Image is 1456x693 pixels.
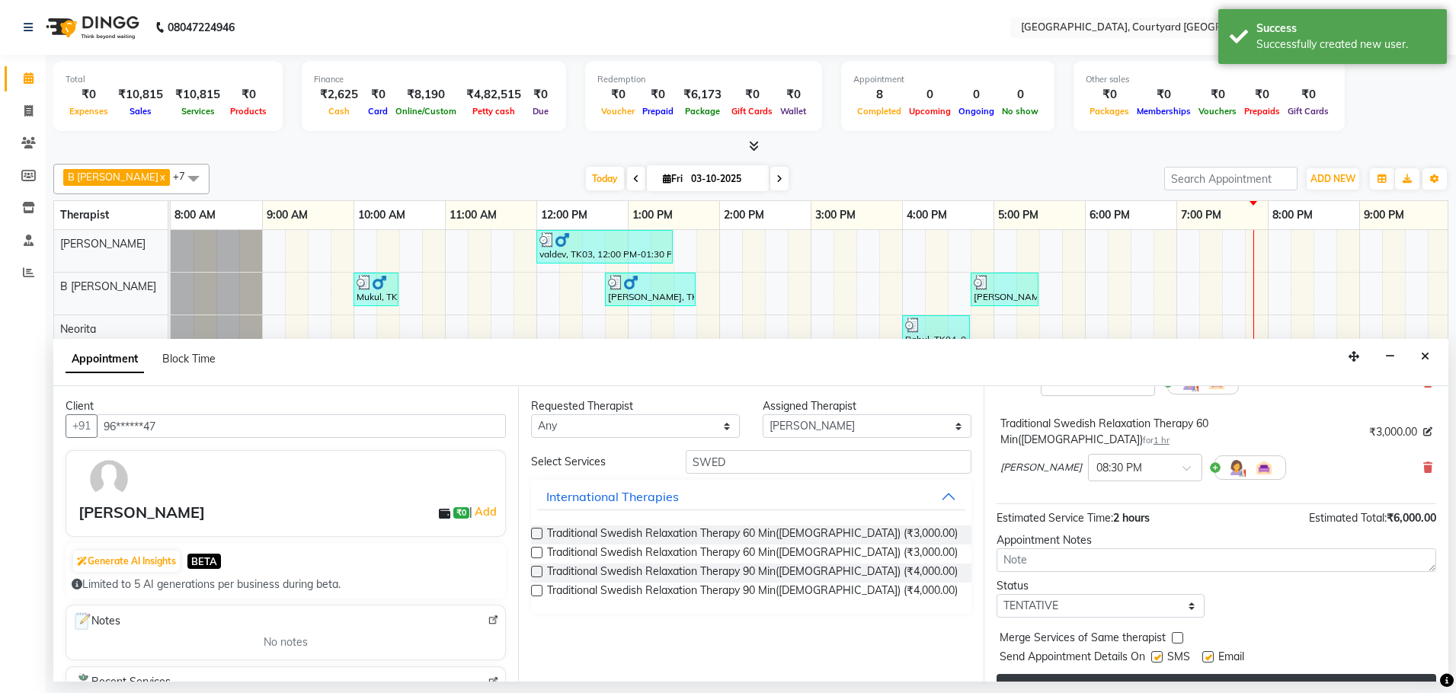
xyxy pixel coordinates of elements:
[955,106,998,117] span: Ongoing
[169,86,226,104] div: ₹10,815
[1133,86,1195,104] div: ₹0
[597,73,810,86] div: Redemption
[472,503,499,521] a: Add
[1414,345,1436,369] button: Close
[547,583,958,602] span: Traditional Swedish Relaxation Therapy 90 Min([DEMOGRAPHIC_DATA]) (₹4,000.00)
[1195,106,1240,117] span: Vouchers
[1177,204,1225,226] a: 7:00 PM
[853,106,905,117] span: Completed
[178,106,219,117] span: Services
[547,564,958,583] span: Traditional Swedish Relaxation Therapy 90 Min([DEMOGRAPHIC_DATA]) (₹4,000.00)
[66,414,98,438] button: +91
[72,612,120,631] span: Notes
[638,86,677,104] div: ₹0
[97,414,506,438] input: Search by Name/Mobile/Email/Code
[686,450,971,474] input: Search by service name
[1387,511,1436,525] span: ₹6,000.00
[66,106,112,117] span: Expenses
[226,86,270,104] div: ₹0
[325,106,354,117] span: Cash
[1255,458,1273,477] img: Interior.png
[1360,204,1408,226] a: 9:00 PM
[629,204,677,226] a: 1:00 PM
[531,398,740,414] div: Requested Therapist
[728,86,776,104] div: ₹0
[529,106,552,117] span: Due
[112,86,169,104] div: ₹10,815
[905,86,955,104] div: 0
[66,86,112,104] div: ₹0
[1000,416,1363,448] div: Traditional Swedish Relaxation Therapy 60 Min([DEMOGRAPHIC_DATA])
[87,457,131,501] img: avatar
[638,106,677,117] span: Prepaid
[520,454,674,470] div: Select Services
[1256,37,1435,53] div: Successfully created new user.
[392,86,460,104] div: ₹8,190
[538,232,671,261] div: valdev, TK03, 12:00 PM-01:30 PM, Sensory Rejuvene Aromatherapy 90 Min([DEMOGRAPHIC_DATA])
[1113,511,1150,525] span: 2 hours
[453,507,469,519] span: ₹0
[776,86,810,104] div: ₹0
[853,86,905,104] div: 8
[1310,173,1355,184] span: ADD NEW
[720,204,768,226] a: 2:00 PM
[1164,167,1298,190] input: Search Appointment
[446,204,501,226] a: 11:00 AM
[997,578,1205,594] div: Status
[955,86,998,104] div: 0
[314,86,364,104] div: ₹2,625
[162,352,216,366] span: Block Time
[66,346,144,373] span: Appointment
[187,554,221,568] span: BETA
[314,73,554,86] div: Finance
[998,106,1042,117] span: No show
[126,106,155,117] span: Sales
[469,503,499,521] span: |
[853,73,1042,86] div: Appointment
[527,86,554,104] div: ₹0
[686,168,763,190] input: 2025-10-03
[537,204,591,226] a: 12:00 PM
[994,204,1042,226] a: 5:00 PM
[1284,106,1333,117] span: Gift Cards
[998,86,1042,104] div: 0
[60,322,96,336] span: Neorita
[364,106,392,117] span: Card
[1218,649,1244,668] span: Email
[1256,21,1435,37] div: Success
[728,106,776,117] span: Gift Cards
[1154,435,1170,445] span: 1 hr
[763,398,971,414] div: Assigned Therapist
[597,106,638,117] span: Voucher
[1000,649,1145,668] span: Send Appointment Details On
[547,544,958,564] span: Traditional Swedish Relaxation Therapy 60 Min([DEMOGRAPHIC_DATA]) (₹3,000.00)
[1307,168,1359,190] button: ADD NEW
[597,86,638,104] div: ₹0
[78,501,205,524] div: [PERSON_NAME]
[392,106,460,117] span: Online/Custom
[263,204,312,226] a: 9:00 AM
[66,398,506,414] div: Client
[60,237,146,251] span: [PERSON_NAME]
[1086,204,1134,226] a: 6:00 PM
[460,86,527,104] div: ₹4,82,515
[68,171,158,183] span: B [PERSON_NAME]
[1195,86,1240,104] div: ₹0
[811,204,859,226] a: 3:00 PM
[1167,649,1190,668] span: SMS
[1309,511,1387,525] span: Estimated Total:
[1240,106,1284,117] span: Prepaids
[904,318,968,346] div: Rahul, TK04, 04:00 PM-04:45 PM, Indian Head, Neck and Shoulder Massage([DEMOGRAPHIC_DATA]) 45 min
[1240,86,1284,104] div: ₹0
[364,86,392,104] div: ₹0
[1423,427,1432,436] i: Edit price
[158,171,165,183] a: x
[73,551,180,572] button: Generate AI Insights
[60,208,109,222] span: Therapist
[60,279,156,293] span: B [PERSON_NAME]
[1086,106,1133,117] span: Packages
[264,634,308,650] span: No notes
[547,525,958,544] span: Traditional Swedish Relaxation Therapy 60 Min([DEMOGRAPHIC_DATA]) (₹3,000.00)
[1086,86,1133,104] div: ₹0
[606,275,694,304] div: [PERSON_NAME], TK02, 12:45 PM-01:45 PM, Sensory Rejuvene Aromatherapy 60 Min([DEMOGRAPHIC_DATA])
